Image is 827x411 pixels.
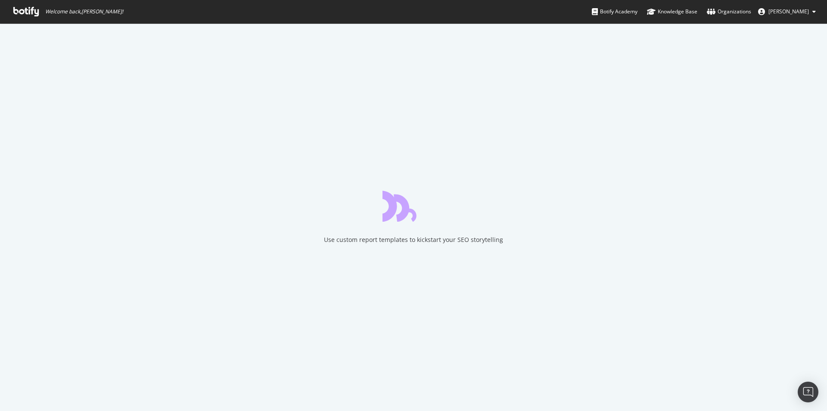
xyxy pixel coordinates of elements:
div: Open Intercom Messenger [798,382,818,402]
div: animation [382,191,445,222]
div: Knowledge Base [647,7,697,16]
span: Clément Jouvion [768,8,809,15]
button: [PERSON_NAME] [751,5,823,19]
div: Organizations [707,7,751,16]
div: Botify Academy [592,7,637,16]
span: Welcome back, [PERSON_NAME] ! [45,8,123,15]
div: Use custom report templates to kickstart your SEO storytelling [324,235,503,244]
